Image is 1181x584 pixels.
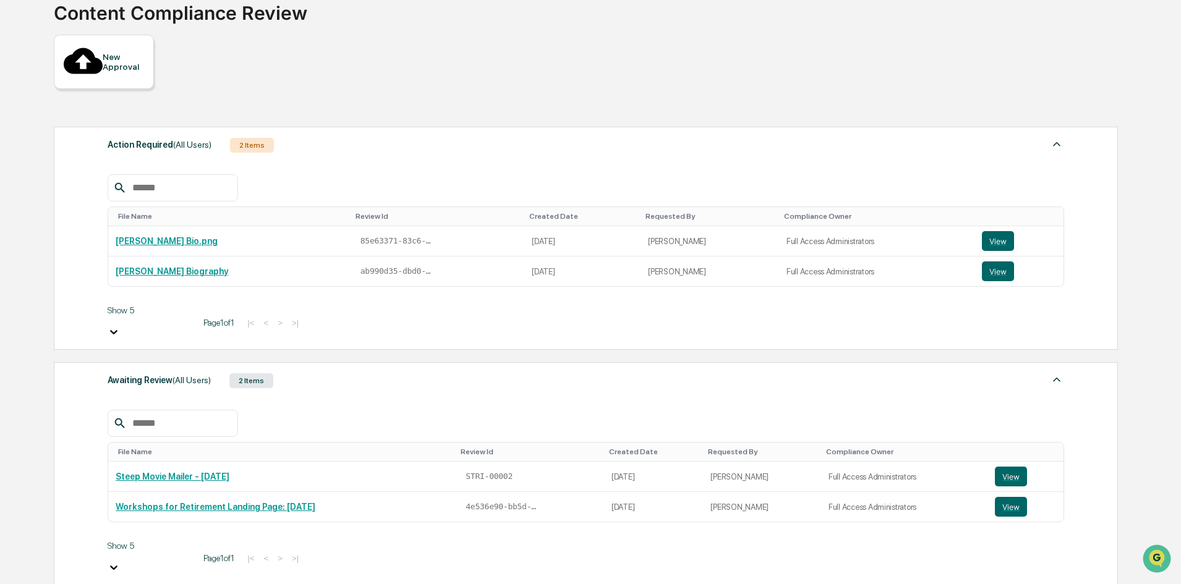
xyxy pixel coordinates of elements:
img: caret [1049,137,1064,151]
button: Start new chat [210,98,225,113]
span: Page 1 of 1 [203,553,234,563]
a: 🖐️Preclearance [7,151,85,173]
span: Page 1 of 1 [203,318,234,328]
button: |< [244,318,258,328]
div: Toggle SortBy [984,212,1059,221]
div: Show 5 [108,541,194,551]
button: View [982,231,1014,251]
div: Toggle SortBy [784,212,970,221]
span: ab990d35-dbd0-4899-8783-2fa5b8b170ae [360,266,435,276]
td: [DATE] [604,462,703,492]
td: [DATE] [524,256,641,286]
a: [PERSON_NAME] Bio.png [116,236,218,246]
span: 85e63371-83c6-493e-b577-d24574219749 [360,236,435,246]
a: Steep Movie Mailer - [DATE] [116,472,229,481]
p: How can we help? [12,26,225,46]
div: New Approval [103,52,144,72]
button: < [260,553,272,564]
a: 🗄️Attestations [85,151,158,173]
td: [PERSON_NAME] [703,492,821,522]
td: [DATE] [604,492,703,522]
div: Start new chat [42,95,203,107]
div: Toggle SortBy [529,212,636,221]
a: View [982,261,1056,281]
div: Awaiting Review [108,372,211,388]
td: Full Access Administrators [779,226,974,256]
button: View [995,497,1027,517]
div: Toggle SortBy [356,212,519,221]
div: 🖐️ [12,157,22,167]
div: Toggle SortBy [118,447,451,456]
td: Full Access Administrators [821,492,987,522]
a: Workshops for Retirement Landing Page: [DATE] [116,502,315,512]
a: View [995,497,1056,517]
a: View [982,231,1056,251]
td: Full Access Administrators [821,462,987,492]
span: (All Users) [173,375,211,385]
div: Toggle SortBy [461,447,599,456]
button: View [995,467,1027,486]
div: 🔎 [12,180,22,190]
img: 1746055101610-c473b297-6a78-478c-a979-82029cc54cd1 [12,95,35,117]
span: STRI-00002 [466,472,513,481]
button: >| [288,318,302,328]
td: Full Access Administrators [779,256,974,286]
a: [PERSON_NAME] Biography [116,266,228,276]
button: > [274,553,286,564]
span: (All Users) [173,140,211,150]
div: We're available if you need us! [42,107,156,117]
td: [DATE] [524,226,641,256]
span: Data Lookup [25,179,78,192]
button: View [982,261,1014,281]
a: 🔎Data Lookup [7,174,83,197]
span: Pylon [123,209,150,219]
div: Toggle SortBy [646,212,774,221]
span: Attestations [102,156,153,168]
a: View [995,467,1056,486]
td: [PERSON_NAME] [641,256,779,286]
div: Toggle SortBy [997,447,1059,456]
div: Toggle SortBy [708,447,816,456]
div: 🗄️ [90,157,100,167]
span: 4e536e90-bb5d-4f80-ac58-ab76883e4e54 [466,502,540,512]
td: [PERSON_NAME] [703,462,821,492]
span: Preclearance [25,156,80,168]
div: 2 Items [229,373,273,388]
button: |< [244,553,258,564]
div: Toggle SortBy [826,447,983,456]
div: Action Required [108,137,211,153]
button: > [274,318,286,328]
iframe: Open customer support [1141,543,1175,577]
td: [PERSON_NAME] [641,226,779,256]
button: < [260,318,272,328]
div: Toggle SortBy [118,212,346,221]
div: 2 Items [230,138,274,153]
button: >| [288,553,302,564]
img: caret [1049,372,1064,387]
div: Toggle SortBy [609,447,698,456]
a: Powered byPylon [87,209,150,219]
div: Show 5 [108,305,194,315]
